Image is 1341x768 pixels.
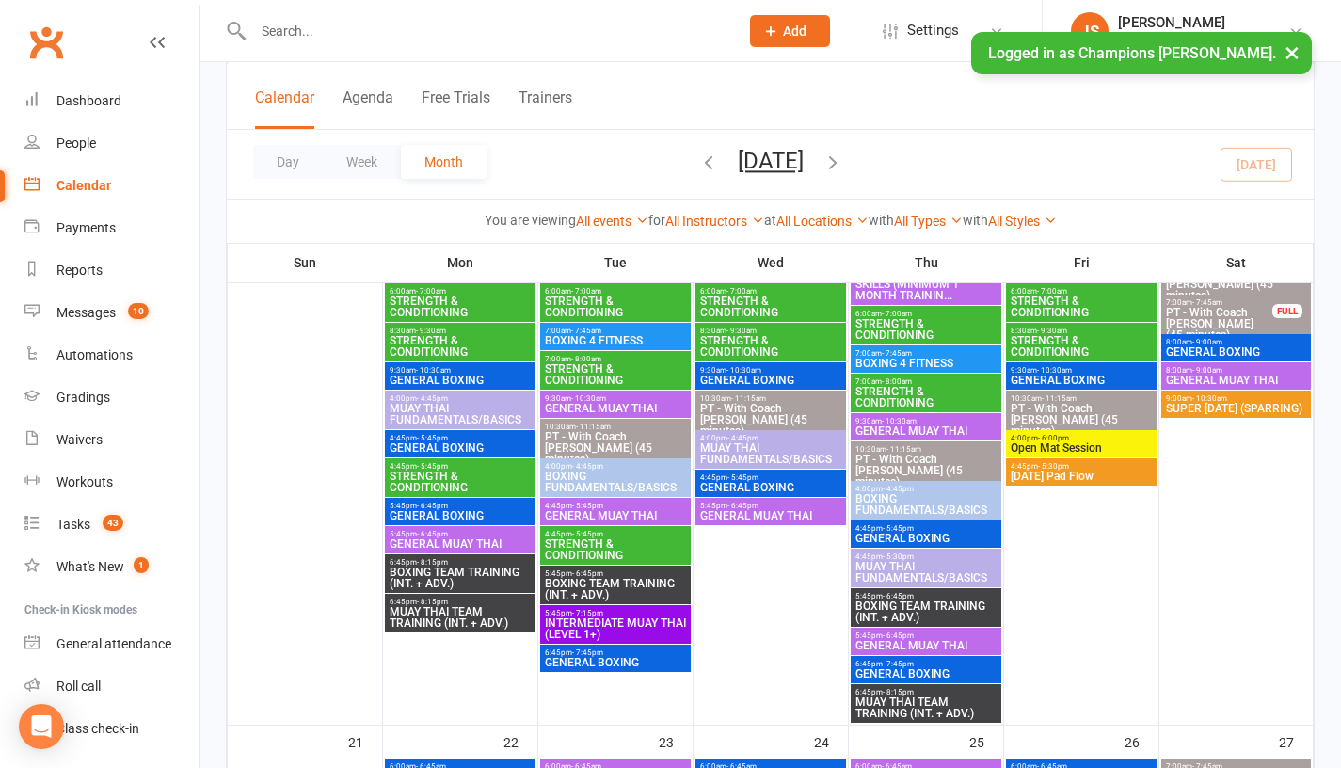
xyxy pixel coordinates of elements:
span: 10:30am [854,445,998,454]
span: GENERAL MUAY THAI [544,403,687,414]
a: Waivers [24,419,199,461]
span: - 7:45pm [572,648,603,657]
span: STRENGTH & CONDITIONING [699,296,842,318]
span: MUAY THAI FUNDAMENTALS/BASICS [854,561,998,584]
span: BOXING FUNDAMENTALS/BASICS [854,493,998,516]
span: 9:30am [1010,366,1153,375]
span: STRENGTH & CONDITIONING [854,386,998,408]
span: GENERAL BOXING [699,375,842,386]
th: Tue [538,243,694,282]
span: - 11:15am [886,445,921,454]
th: Fri [1004,243,1159,282]
span: 7:00am [854,349,998,358]
button: [DATE] [738,148,804,174]
div: Open Intercom Messenger [19,704,64,749]
strong: at [764,213,776,228]
a: Gradings [24,376,199,419]
th: Mon [383,243,538,282]
span: BOXING TEAM TRAINING (INT. + ADV.) [854,600,998,623]
span: - 10:30am [1037,366,1072,375]
span: - 4:45pm [417,394,448,403]
span: 9:30am [389,366,532,375]
a: All Styles [988,214,1057,229]
span: - 6:45pm [883,592,914,600]
a: Messages 10 [24,292,199,334]
span: 6:45pm [854,688,998,696]
span: STRENGTH & CONDITIONING [699,335,842,358]
a: Class kiosk mode [24,708,199,750]
span: - 7:45am [1192,298,1222,307]
th: Sat [1159,243,1314,282]
span: - 9:30am [1037,327,1067,335]
span: - 5:45pm [883,524,914,533]
a: All Instructors [665,214,764,229]
span: GENERAL BOXING [854,533,998,544]
span: - 9:00am [1192,366,1222,375]
div: Workouts [56,474,113,489]
span: 1 [134,557,149,573]
a: Automations [24,334,199,376]
span: GENERAL BOXING [389,510,532,521]
div: Dashboard [56,93,121,108]
span: MUAY THAI TEAM TRAINING (INT. + ADV.) [389,606,532,629]
span: 4:45pm [854,524,998,533]
span: STRENGTH & CONDITIONING [1010,335,1153,358]
div: What's New [56,559,124,574]
span: 8:30am [389,327,532,335]
span: STRENGTH & CONDITIONING [389,335,532,358]
a: Calendar [24,165,199,207]
div: Messages [56,305,116,320]
div: Roll call [56,679,101,694]
span: STRENGTH & CONDITIONING [544,538,687,561]
span: - 7:00am [726,287,757,296]
span: 7:00am [854,377,998,386]
span: 5:45pm [544,569,687,578]
span: PT - With Coach [PERSON_NAME] (45 minutes) [1010,403,1153,437]
span: 5:45pm [389,502,532,510]
div: 26 [1125,726,1158,757]
span: 9:00am [1165,394,1307,403]
span: SUPER [DATE] (SPARRING) [1165,403,1307,414]
span: 6:00am [389,287,532,296]
span: - 6:45pm [417,530,448,538]
a: Tasks 43 [24,504,199,546]
span: MUAY THAI DRILLS & SKILLS (MINIMUM 1 MONTH TRAININ... [854,267,998,301]
button: Add [750,15,830,47]
span: 5:45pm [854,592,998,600]
span: - 9:30am [726,327,757,335]
div: Champions [PERSON_NAME] [1118,31,1288,48]
span: - 7:45am [571,327,601,335]
span: 9:30am [699,366,842,375]
strong: with [869,213,894,228]
div: JS [1071,12,1109,50]
span: 10 [128,303,149,319]
span: 5:45pm [854,632,998,640]
span: 10:30am [1010,394,1153,403]
span: MUAY THAI TEAM TRAINING (INT. + ADV.) [854,696,998,719]
span: - 8:15pm [883,688,914,696]
span: 8:00am [1165,338,1307,346]
span: STRENGTH & CONDITIONING [544,296,687,318]
span: 7:00am [544,327,687,335]
span: - 7:00am [1037,287,1067,296]
a: Workouts [24,461,199,504]
strong: for [648,213,665,228]
div: General attendance [56,636,171,651]
span: PT - With Coach [PERSON_NAME] (45 minutes) [854,454,998,488]
span: INTERMEDIATE MUAY THAI (LEVEL 1+) [544,617,687,640]
div: Payments [56,220,116,235]
span: BOXING 4 FITNESS [544,335,687,346]
span: - 10:30am [416,366,451,375]
span: PT - With Coach [PERSON_NAME] (45 minutes) [544,431,687,465]
span: Logged in as Champions [PERSON_NAME]. [988,44,1276,62]
span: - 11:15am [576,423,611,431]
span: BOXING 4 FITNESS [854,358,998,369]
span: MUAY THAI FUNDAMENTALS/BASICS [699,442,842,465]
span: - 5:45pm [572,502,603,510]
span: GENERAL BOXING [544,657,687,668]
span: - 10:30am [1192,394,1227,403]
span: - 5:30pm [1038,462,1069,471]
button: Trainers [519,88,572,129]
a: Reports [24,249,199,292]
span: - 5:45pm [727,473,758,482]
